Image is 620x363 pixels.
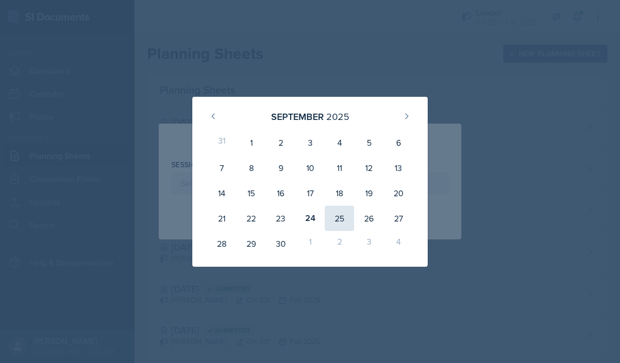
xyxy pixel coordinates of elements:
[266,231,295,256] div: 30
[354,206,384,231] div: 26
[325,206,354,231] div: 25
[354,180,384,206] div: 19
[384,206,413,231] div: 27
[236,206,266,231] div: 22
[236,130,266,155] div: 1
[384,231,413,256] div: 4
[295,155,325,180] div: 10
[207,231,236,256] div: 28
[236,180,266,206] div: 15
[384,180,413,206] div: 20
[207,155,236,180] div: 7
[354,231,384,256] div: 3
[295,180,325,206] div: 17
[325,231,354,256] div: 2
[354,130,384,155] div: 5
[266,130,295,155] div: 2
[325,180,354,206] div: 18
[384,130,413,155] div: 6
[295,206,325,231] div: 24
[207,130,236,155] div: 31
[325,155,354,180] div: 11
[266,180,295,206] div: 16
[271,109,324,124] div: September
[354,155,384,180] div: 12
[326,109,349,124] div: 2025
[207,206,236,231] div: 21
[325,130,354,155] div: 4
[384,155,413,180] div: 13
[236,231,266,256] div: 29
[266,206,295,231] div: 23
[266,155,295,180] div: 9
[295,231,325,256] div: 1
[236,155,266,180] div: 8
[295,130,325,155] div: 3
[207,180,236,206] div: 14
